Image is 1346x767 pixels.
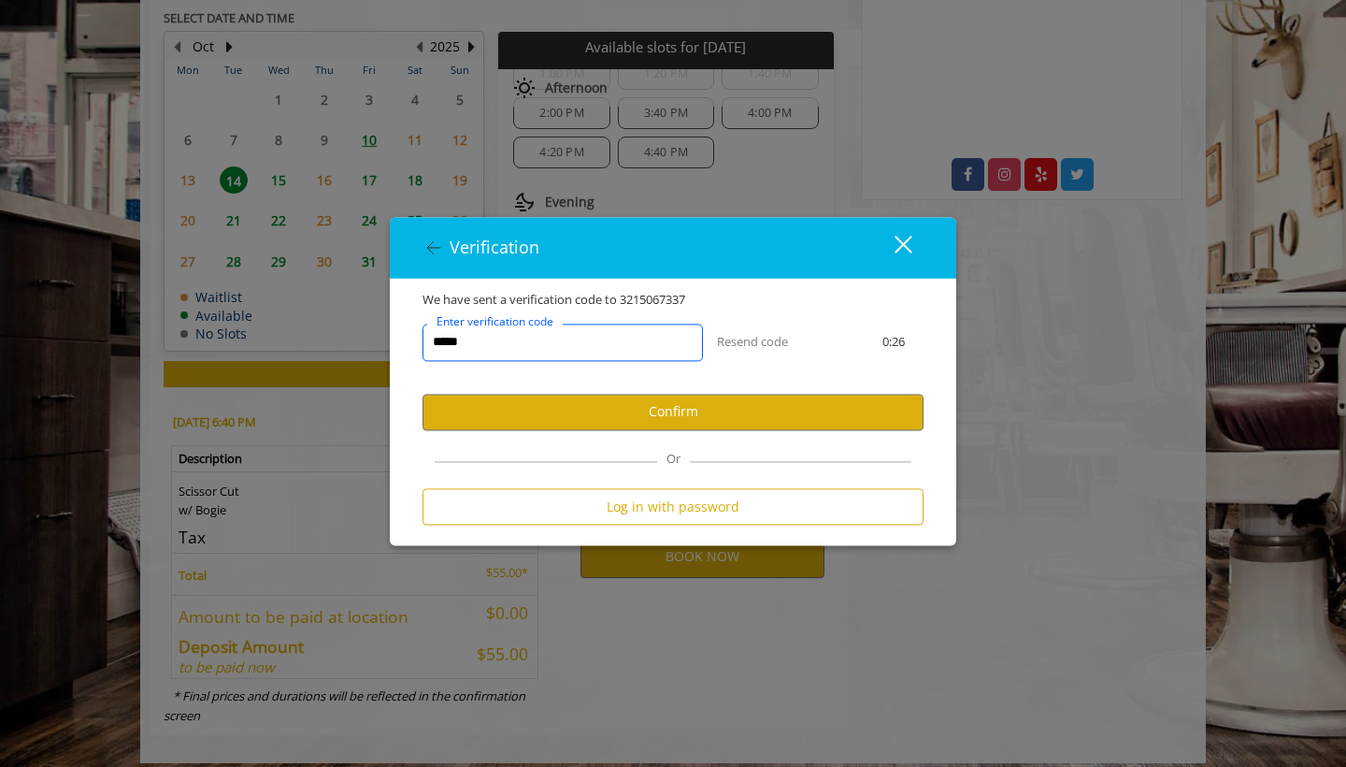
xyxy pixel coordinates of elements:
button: Resend code [717,332,788,352]
div: close dialog [873,234,910,262]
span: Or [657,450,690,467]
button: close dialog [860,228,924,267]
input: verificationCodeText [422,324,703,361]
button: Confirm [422,394,924,430]
span: Verification [450,237,539,259]
button: Log in with password [422,488,924,525]
label: Enter verification code [427,312,563,330]
div: We have sent a verification code to 3215067337 [408,291,938,311]
div: 0:26 [850,332,938,352]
